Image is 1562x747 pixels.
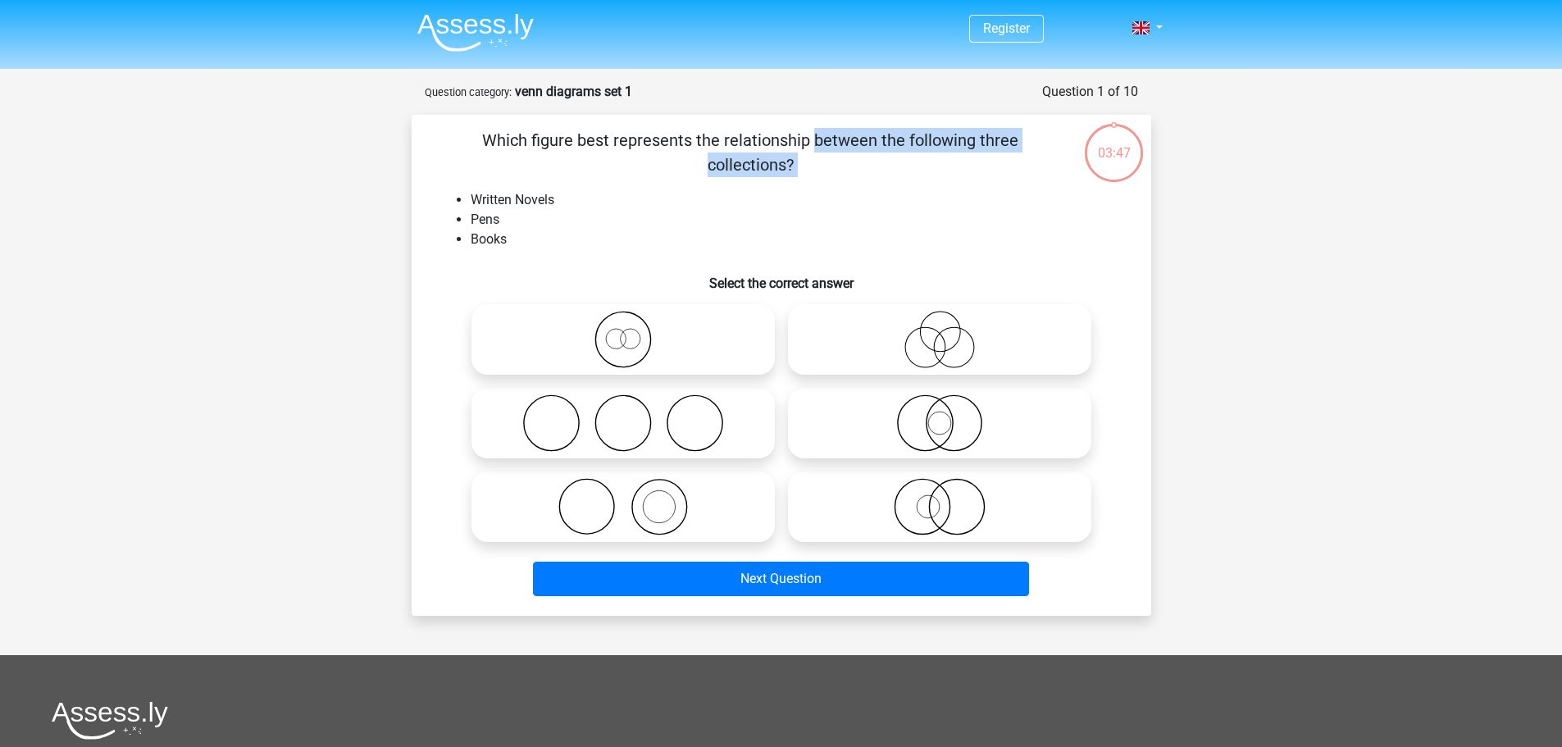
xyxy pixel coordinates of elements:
div: Question 1 of 10 [1042,82,1138,102]
li: Books [471,230,1125,249]
li: Written Novels [471,190,1125,210]
div: 03:47 [1083,122,1145,163]
a: Register [983,20,1030,36]
h6: Select the correct answer [438,262,1125,291]
p: Which figure best represents the relationship between the following three collections? [438,128,1063,177]
small: Question category: [425,86,512,98]
li: Pens [471,210,1125,230]
img: Assessly [417,13,534,52]
strong: venn diagrams set 1 [515,84,632,99]
button: Next Question [533,562,1029,596]
img: Assessly logo [52,701,168,740]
